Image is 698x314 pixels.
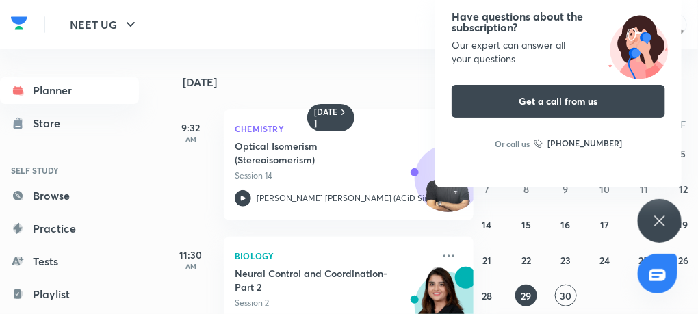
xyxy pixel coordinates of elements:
[521,218,531,231] abbr: September 15, 2025
[640,183,648,196] abbr: September 11, 2025
[555,213,577,235] button: September 16, 2025
[523,183,529,196] abbr: September 8, 2025
[482,289,492,302] abbr: September 28, 2025
[563,183,569,196] abbr: September 9, 2025
[521,289,532,302] abbr: September 29, 2025
[235,140,405,167] h5: Optical Isomerism (Stereoisomerism)
[639,218,649,231] abbr: September 18, 2025
[594,178,616,200] button: September 10, 2025
[673,178,695,200] button: September 12, 2025
[534,137,622,151] a: [PHONE_NUMBER]
[11,13,27,37] a: Company Logo
[164,120,218,135] h5: 9:32
[681,118,686,131] abbr: Friday
[555,285,577,306] button: September 30, 2025
[639,254,649,267] abbr: September 25, 2025
[673,249,695,271] button: September 26, 2025
[476,249,498,271] button: September 21, 2025
[599,183,610,196] abbr: September 10, 2025
[235,267,405,294] h5: Neural Control and Coordination- Part 2
[164,248,218,262] h5: 11:30
[164,135,218,143] p: AM
[235,120,432,137] p: Chemistry
[482,218,492,231] abbr: September 14, 2025
[521,254,531,267] abbr: September 22, 2025
[484,183,489,196] abbr: September 7, 2025
[633,213,655,235] button: September 18, 2025
[560,254,571,267] abbr: September 23, 2025
[555,178,577,200] button: September 9, 2025
[452,38,665,66] div: Our expert can answer all your questions
[183,77,487,88] h4: [DATE]
[594,249,616,271] button: September 24, 2025
[633,178,655,200] button: September 11, 2025
[235,248,432,264] p: Biology
[679,218,688,231] abbr: September 19, 2025
[235,297,432,309] p: Session 2
[547,137,622,151] h6: [PHONE_NUMBER]
[633,249,655,271] button: September 25, 2025
[560,289,571,302] abbr: September 30, 2025
[515,249,537,271] button: September 22, 2025
[678,254,688,267] abbr: September 26, 2025
[476,213,498,235] button: September 14, 2025
[673,213,695,235] button: September 19, 2025
[515,285,537,306] button: September 29, 2025
[482,254,491,267] abbr: September 21, 2025
[257,192,429,205] p: [PERSON_NAME] [PERSON_NAME] (ACiD Sir)
[314,107,338,129] h6: [DATE]
[595,11,682,79] img: ttu_illustration_new.svg
[452,11,665,33] h4: Have questions about the subscription?
[681,147,686,160] abbr: September 5, 2025
[515,213,537,235] button: September 15, 2025
[476,285,498,306] button: September 28, 2025
[452,85,665,118] button: Get a call from us
[62,11,147,38] button: NEET UG
[235,170,432,182] p: Session 14
[599,254,610,267] abbr: September 24, 2025
[11,13,27,34] img: Company Logo
[594,213,616,235] button: September 17, 2025
[561,218,571,231] abbr: September 16, 2025
[164,262,218,270] p: AM
[673,142,695,164] button: September 5, 2025
[600,218,609,231] abbr: September 17, 2025
[495,138,530,150] p: Or call us
[555,249,577,271] button: September 23, 2025
[415,153,481,218] img: Avatar
[476,178,498,200] button: September 7, 2025
[515,178,537,200] button: September 8, 2025
[33,115,68,131] div: Store
[679,183,688,196] abbr: September 12, 2025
